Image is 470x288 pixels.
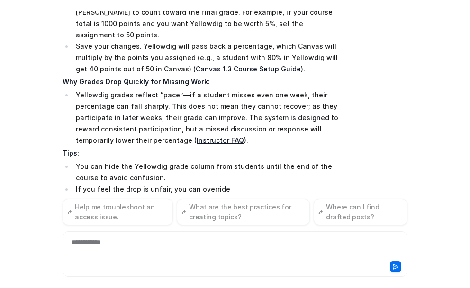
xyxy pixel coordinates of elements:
a: Canvas 1.3 Course Setup Guide [196,65,301,73]
strong: Why Grades Drop Quickly for Missing Work: [63,78,210,86]
a: Instructor FAQ [197,136,244,144]
li: If you feel the drop is unfair, you can override [73,183,340,195]
li: Save your changes. Yellowdig will pass back a percentage, which Canvas will multiply by the point... [73,41,340,75]
li: Yellowdig grades reflect “pace”—if a student misses even one week, their percentage can fall shar... [73,89,340,146]
button: Where can I find drafted posts? [314,199,407,225]
button: Help me troubleshoot an access issue. [63,199,173,225]
button: What are the best practices for creating topics? [177,199,310,225]
strong: Tips: [63,149,79,157]
li: You can hide the Yellowdig grade column from students until the end of the course to avoid confus... [73,161,340,183]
